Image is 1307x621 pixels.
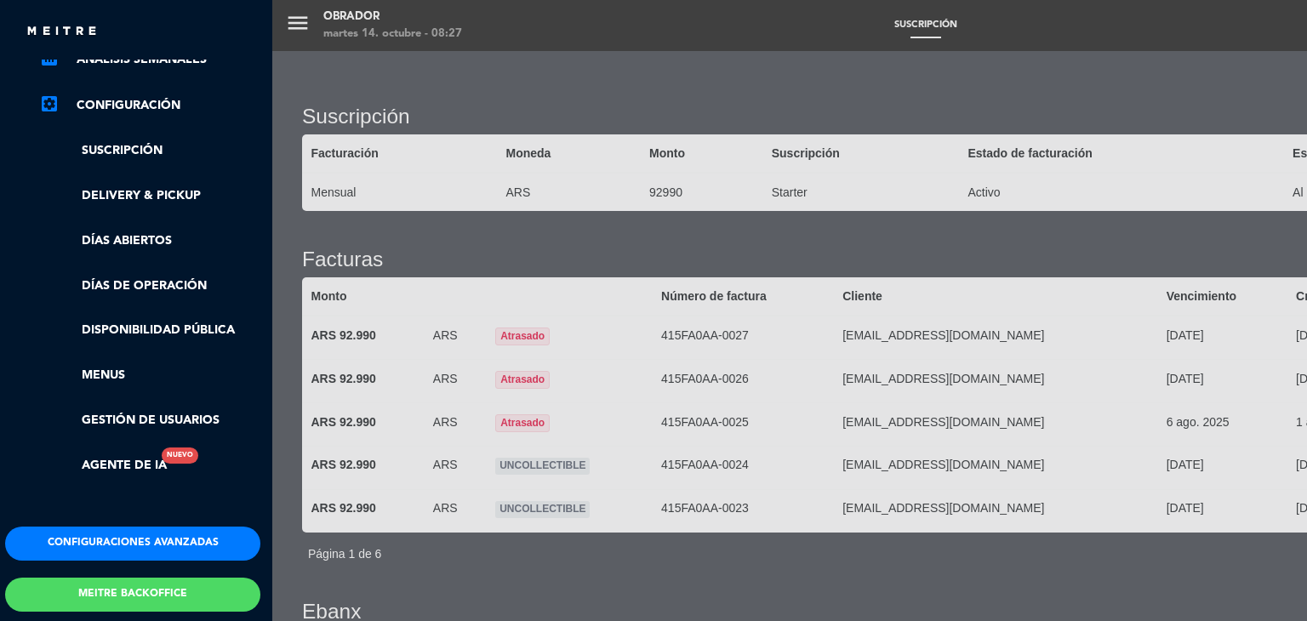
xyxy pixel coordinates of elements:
[39,231,260,251] a: Días abiertos
[39,49,260,70] a: assessmentANÁLISIS SEMANALES
[39,94,60,114] i: settings_applications
[39,411,260,430] a: Gestión de usuarios
[39,95,260,116] a: Configuración
[39,366,260,385] a: Menus
[162,447,198,464] div: Nuevo
[5,578,260,612] button: Meitre backoffice
[39,141,260,161] a: Suscripción
[26,26,98,38] img: MEITRE
[5,527,260,561] button: Configuraciones avanzadas
[39,186,260,206] a: Delivery & Pickup
[39,456,167,476] a: Agente de IANuevo
[39,321,260,340] a: Disponibilidad pública
[39,276,260,296] a: Días de Operación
